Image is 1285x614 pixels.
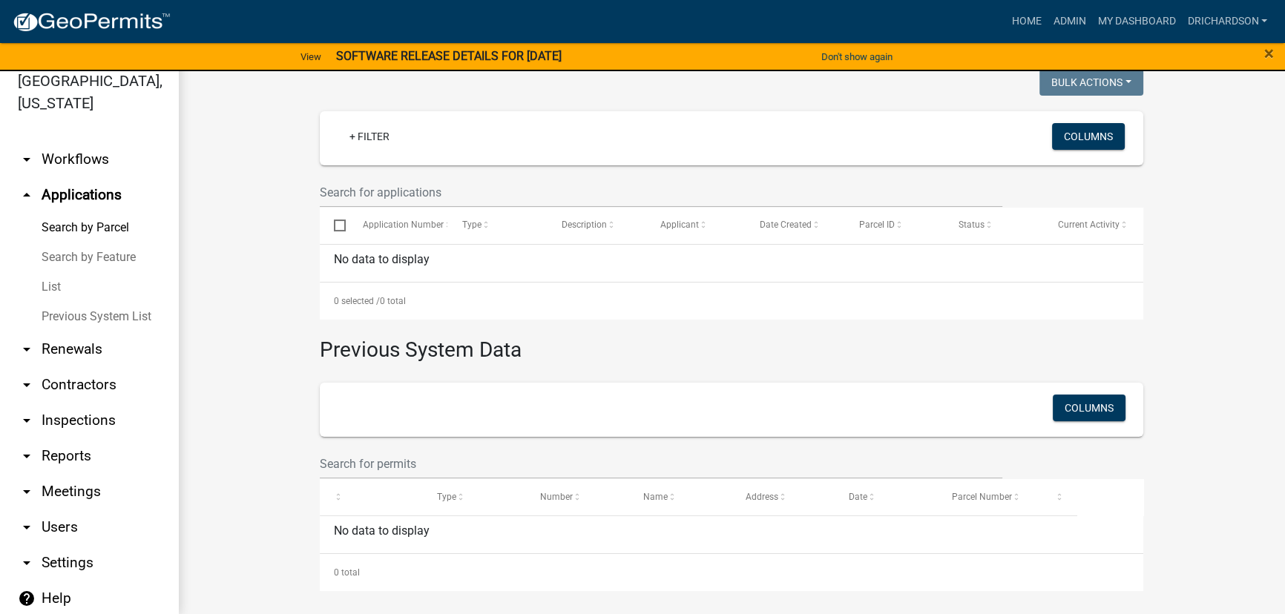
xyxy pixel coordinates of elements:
[320,320,1143,366] h3: Previous System Data
[1264,44,1274,62] button: Close
[1181,7,1273,36] a: drichardson
[952,492,1012,502] span: Parcel Number
[815,44,898,69] button: Don't show again
[1005,7,1047,36] a: Home
[540,492,573,502] span: Number
[746,208,845,243] datatable-header-cell: Date Created
[320,283,1143,320] div: 0 total
[944,208,1044,243] datatable-header-cell: Status
[18,590,36,607] i: help
[628,479,732,515] datatable-header-cell: Name
[1044,208,1143,243] datatable-header-cell: Current Activity
[18,340,36,358] i: arrow_drop_down
[320,208,348,243] datatable-header-cell: Select
[859,219,895,230] span: Parcel ID
[547,208,646,243] datatable-header-cell: Description
[18,483,36,501] i: arrow_drop_down
[561,219,606,230] span: Description
[938,479,1041,515] datatable-header-cell: Parcel Number
[18,186,36,204] i: arrow_drop_up
[423,479,526,515] datatable-header-cell: Type
[1091,7,1181,36] a: My Dashboard
[18,412,36,429] i: arrow_drop_down
[642,492,667,502] span: Name
[363,219,444,230] span: Application Number
[1052,123,1125,150] button: Columns
[1053,395,1125,421] button: Columns
[334,296,380,306] span: 0 selected /
[462,219,482,230] span: Type
[849,492,867,502] span: Date
[18,447,36,465] i: arrow_drop_down
[660,219,699,230] span: Applicant
[295,44,327,69] a: View
[18,151,36,168] i: arrow_drop_down
[845,208,944,243] datatable-header-cell: Parcel ID
[320,554,1143,591] div: 0 total
[437,492,456,502] span: Type
[760,219,812,230] span: Date Created
[320,449,1002,479] input: Search for permits
[959,219,985,230] span: Status
[1039,69,1143,96] button: Bulk Actions
[320,516,1143,553] div: No data to display
[1047,7,1091,36] a: Admin
[835,479,938,515] datatable-header-cell: Date
[447,208,547,243] datatable-header-cell: Type
[1058,219,1120,230] span: Current Activity
[1264,43,1274,64] span: ×
[338,123,401,150] a: + Filter
[732,479,835,515] datatable-header-cell: Address
[646,208,746,243] datatable-header-cell: Applicant
[18,554,36,572] i: arrow_drop_down
[320,177,1002,208] input: Search for applications
[320,245,1143,282] div: No data to display
[746,492,778,502] span: Address
[336,49,562,63] strong: SOFTWARE RELEASE DETAILS FOR [DATE]
[348,208,447,243] datatable-header-cell: Application Number
[18,376,36,394] i: arrow_drop_down
[18,518,36,536] i: arrow_drop_down
[526,479,629,515] datatable-header-cell: Number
